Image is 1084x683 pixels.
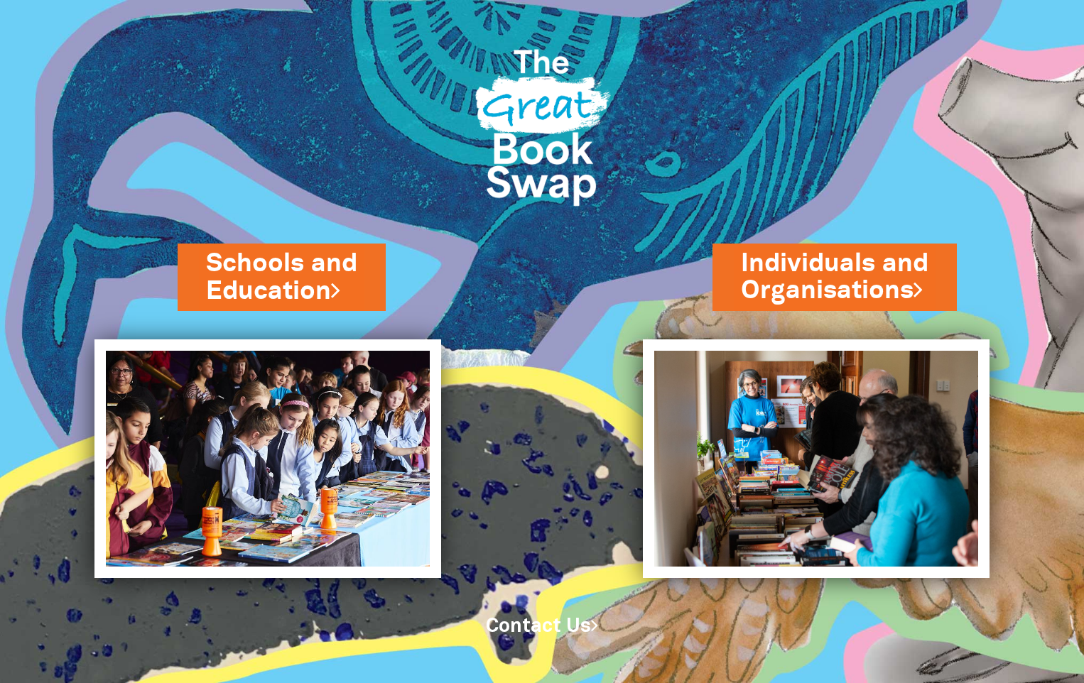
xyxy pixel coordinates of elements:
[94,339,441,578] img: Schools and Education
[643,339,990,578] img: Individuals and Organisations
[462,17,622,229] img: Great Bookswap logo
[206,246,357,309] a: Schools andEducation
[486,618,598,635] a: Contact Us
[741,246,928,309] a: Individuals andOrganisations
